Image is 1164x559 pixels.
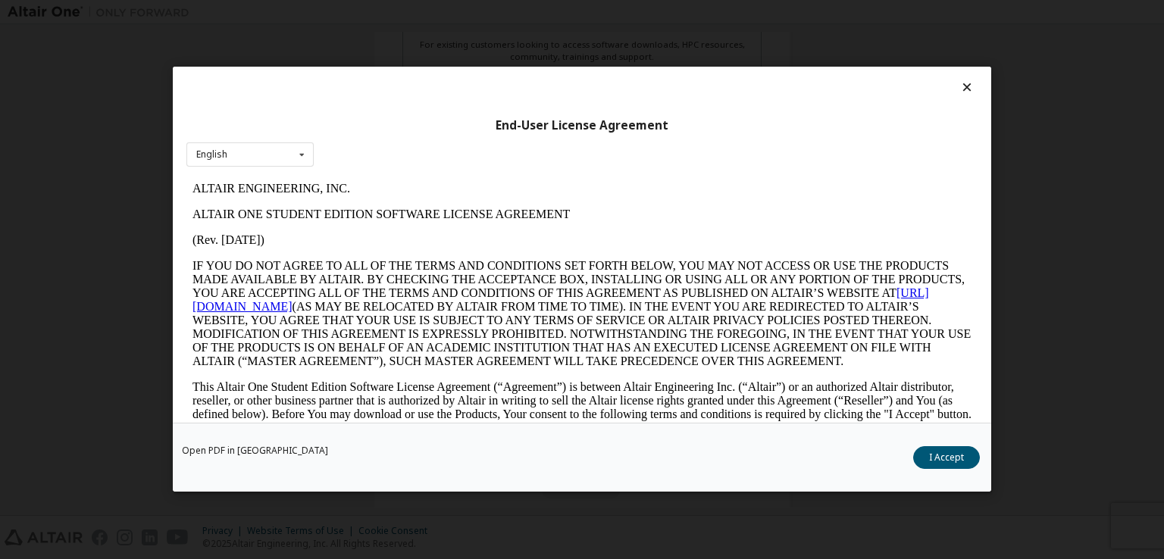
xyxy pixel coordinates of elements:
[913,447,980,470] button: I Accept
[196,150,227,159] div: English
[6,58,785,71] p: (Rev. [DATE])
[6,6,785,20] p: ALTAIR ENGINEERING, INC.
[6,32,785,45] p: ALTAIR ONE STUDENT EDITION SOFTWARE LICENSE AGREEMENT
[186,118,978,133] div: End-User License Agreement
[182,447,328,456] a: Open PDF in [GEOGRAPHIC_DATA]
[6,111,743,137] a: [URL][DOMAIN_NAME]
[6,83,785,192] p: IF YOU DO NOT AGREE TO ALL OF THE TERMS AND CONDITIONS SET FORTH BELOW, YOU MAY NOT ACCESS OR USE...
[6,205,785,259] p: This Altair One Student Edition Software License Agreement (“Agreement”) is between Altair Engine...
